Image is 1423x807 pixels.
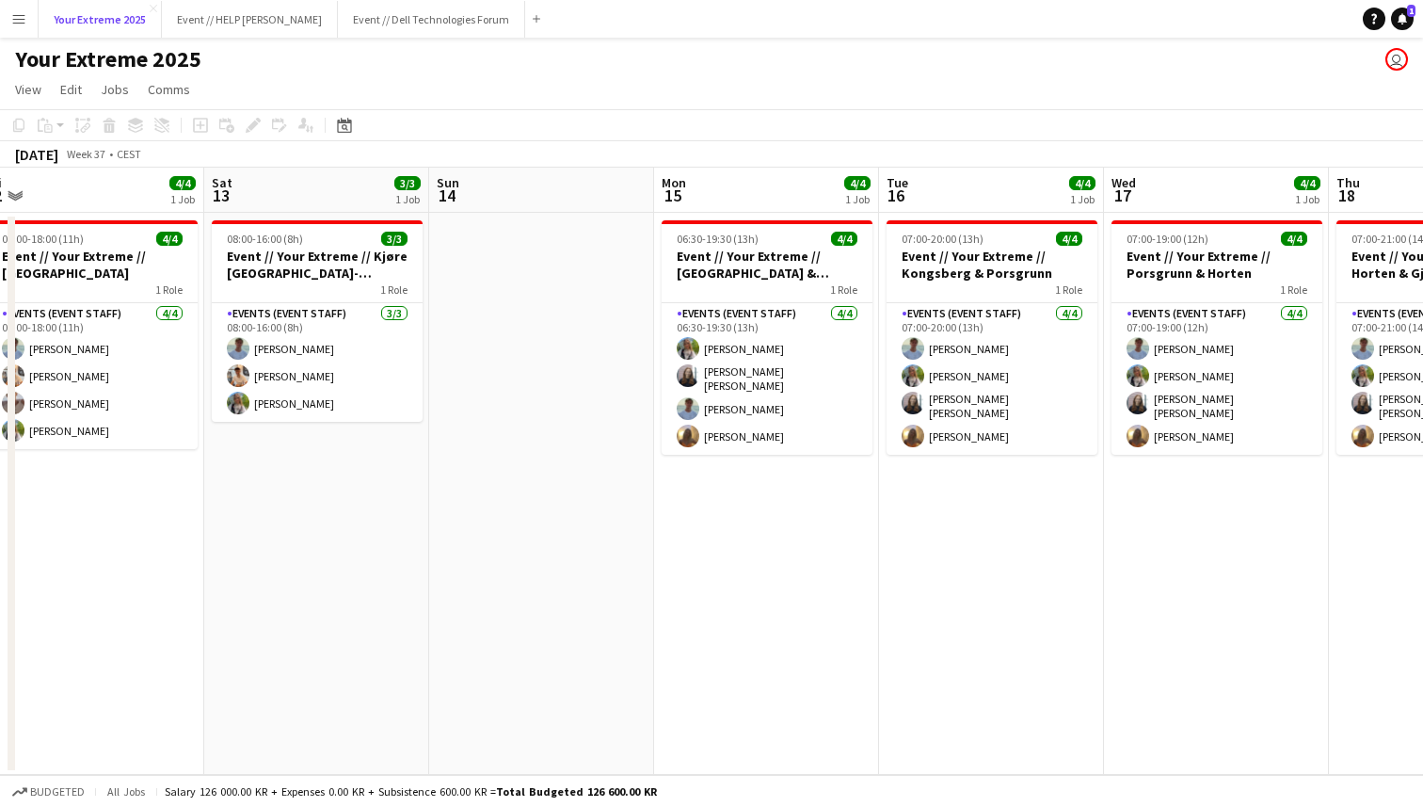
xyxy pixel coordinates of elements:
span: Week 37 [62,147,109,161]
a: 1 [1391,8,1414,30]
a: View [8,77,49,102]
span: Total Budgeted 126 600.00 KR [496,784,657,799]
div: 1 Job [1295,192,1319,206]
span: 1 [1407,5,1415,17]
span: 4/4 [1056,232,1082,246]
app-job-card: 07:00-20:00 (13h)4/4Event // Your Extreme // Kongsberg & Porsgrunn1 RoleEvents (Event Staff)4/407... [887,220,1097,455]
h3: Event // Your Extreme // Kjøre [GEOGRAPHIC_DATA]-[GEOGRAPHIC_DATA] [212,248,423,282]
span: 17 [1109,185,1136,206]
span: 3/3 [381,232,408,246]
span: Thu [1336,174,1360,191]
button: Your Extreme 2025 [39,1,162,38]
div: [DATE] [15,145,58,164]
span: 4/4 [844,176,871,190]
h3: Event // Your Extreme // [GEOGRAPHIC_DATA] & [GEOGRAPHIC_DATA] [662,248,872,282]
span: Mon [662,174,686,191]
span: 4/4 [156,232,183,246]
span: 13 [209,185,232,206]
span: Budgeted [30,785,85,799]
app-card-role: Events (Event Staff)4/407:00-20:00 (13h)[PERSON_NAME][PERSON_NAME][PERSON_NAME] [PERSON_NAME][PER... [887,303,1097,455]
div: Salary 126 000.00 KR + Expenses 0.00 KR + Subsistence 600.00 KR = [165,784,657,799]
span: View [15,81,41,98]
span: 08:00-16:00 (8h) [227,232,303,246]
span: 1 Role [155,282,183,297]
span: Sat [212,174,232,191]
span: 4/4 [1294,176,1320,190]
span: 4/4 [169,176,196,190]
span: 3/3 [394,176,421,190]
div: 1 Job [170,192,195,206]
a: Jobs [93,77,136,102]
app-job-card: 06:30-19:30 (13h)4/4Event // Your Extreme // [GEOGRAPHIC_DATA] & [GEOGRAPHIC_DATA]1 RoleEvents (E... [662,220,872,455]
button: Budgeted [9,782,88,802]
span: 4/4 [1281,232,1307,246]
button: Event // HELP [PERSON_NAME] [162,1,338,38]
span: Edit [60,81,82,98]
span: 07:00-19:00 (12h) [1127,232,1208,246]
span: 18 [1334,185,1360,206]
div: 1 Job [1070,192,1095,206]
app-card-role: Events (Event Staff)4/407:00-19:00 (12h)[PERSON_NAME][PERSON_NAME][PERSON_NAME] [PERSON_NAME][PER... [1111,303,1322,455]
app-card-role: Events (Event Staff)3/308:00-16:00 (8h)[PERSON_NAME][PERSON_NAME][PERSON_NAME] [212,303,423,422]
span: 16 [884,185,908,206]
span: 1 Role [380,282,408,297]
a: Comms [140,77,198,102]
span: 14 [434,185,459,206]
span: 1 Role [830,282,857,297]
span: Jobs [101,81,129,98]
app-user-avatar: Lars Songe [1385,48,1408,71]
span: All jobs [104,784,149,799]
span: Sun [437,174,459,191]
div: CEST [117,147,141,161]
div: 1 Job [845,192,870,206]
span: 1 Role [1055,282,1082,297]
div: 1 Job [395,192,420,206]
span: 07:00-20:00 (13h) [902,232,983,246]
app-job-card: 08:00-16:00 (8h)3/3Event // Your Extreme // Kjøre [GEOGRAPHIC_DATA]-[GEOGRAPHIC_DATA]1 RoleEvents... [212,220,423,422]
span: 06:30-19:30 (13h) [677,232,759,246]
h1: Your Extreme 2025 [15,45,201,73]
button: Event // Dell Technologies Forum [338,1,525,38]
span: Tue [887,174,908,191]
span: Comms [148,81,190,98]
app-job-card: 07:00-19:00 (12h)4/4Event // Your Extreme // Porsgrunn & Horten1 RoleEvents (Event Staff)4/407:00... [1111,220,1322,455]
span: 4/4 [831,232,857,246]
span: 4/4 [1069,176,1095,190]
span: 15 [659,185,686,206]
a: Edit [53,77,89,102]
span: Wed [1111,174,1136,191]
span: 07:00-18:00 (11h) [2,232,84,246]
span: 1 Role [1280,282,1307,297]
h3: Event // Your Extreme // Kongsberg & Porsgrunn [887,248,1097,282]
h3: Event // Your Extreme // Porsgrunn & Horten [1111,248,1322,282]
app-card-role: Events (Event Staff)4/406:30-19:30 (13h)[PERSON_NAME][PERSON_NAME] [PERSON_NAME][PERSON_NAME][PER... [662,303,872,455]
